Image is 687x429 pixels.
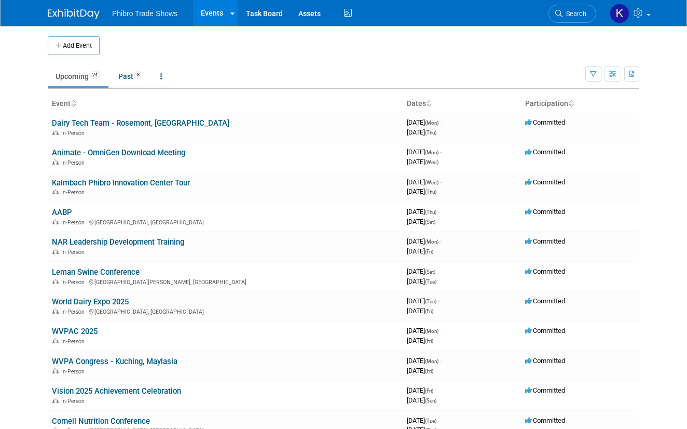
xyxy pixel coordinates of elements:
span: Search [562,10,586,18]
span: (Mon) [425,120,438,126]
span: In-Person [61,130,88,137]
span: - [440,118,442,126]
a: Sort by Start Date [426,99,431,108]
span: - [438,208,439,216]
span: (Mon) [425,239,438,245]
span: (Tue) [425,299,436,304]
span: (Thu) [425,189,436,195]
span: - [440,178,442,186]
a: Kalmbach Phibro Innovation Center Tour [52,178,190,187]
span: [DATE] [407,297,439,305]
img: In-Person Event [52,219,59,224]
a: WVPAC 2025 [52,327,98,336]
a: Leman Swine Conference [52,267,140,277]
span: (Sat) [425,269,435,275]
span: [DATE] [407,187,436,195]
span: (Thu) [425,209,436,215]
img: In-Person Event [52,159,59,165]
span: [DATE] [407,218,435,225]
span: [DATE] [407,386,436,394]
span: In-Person [61,159,88,166]
span: (Fri) [425,338,433,344]
span: [DATE] [407,208,439,216]
span: 8 [134,71,143,79]
a: World Dairy Expo 2025 [52,297,129,306]
span: [DATE] [407,307,433,315]
span: In-Person [61,189,88,196]
img: In-Person Event [52,279,59,284]
span: In-Person [61,368,88,375]
img: In-Person Event [52,398,59,403]
span: - [435,386,436,394]
span: Committed [525,327,565,334]
span: Committed [525,357,565,365]
span: [DATE] [407,118,442,126]
a: Sort by Event Name [71,99,76,108]
span: In-Person [61,398,88,405]
span: - [440,148,442,156]
span: [DATE] [407,327,442,334]
img: In-Person Event [52,309,59,314]
span: (Fri) [425,309,433,314]
span: (Sat) [425,219,435,225]
span: [DATE] [407,247,433,255]
span: - [438,417,439,424]
span: [DATE] [407,417,439,424]
span: [DATE] [407,357,442,365]
a: Search [548,5,596,23]
span: (Fri) [425,388,433,394]
span: - [440,327,442,334]
span: Committed [525,208,565,216]
a: Upcoming24 [48,66,108,86]
a: Dairy Tech Team - Rosemont, [GEOGRAPHIC_DATA] [52,118,229,128]
a: Vision 2025 Achievement Celebration [52,386,181,396]
a: AABP [52,208,72,217]
a: Sort by Participation Type [568,99,573,108]
span: In-Person [61,219,88,226]
img: In-Person Event [52,130,59,135]
span: (Sun) [425,398,436,404]
span: (Mon) [425,328,438,334]
span: Committed [525,417,565,424]
img: In-Person Event [52,368,59,373]
span: (Wed) [425,180,438,185]
span: [DATE] [407,337,433,344]
span: (Mon) [425,150,438,155]
span: In-Person [61,338,88,345]
span: [DATE] [407,128,436,136]
span: Committed [525,118,565,126]
span: (Tue) [425,279,436,285]
span: - [440,357,442,365]
a: WVPA Congress - Kuching, Maylasia [52,357,177,366]
a: NAR Leadership Development Training [52,237,184,247]
span: (Fri) [425,368,433,374]
a: Animate - OmniGen Download Meeting [52,148,185,157]
span: [DATE] [407,148,442,156]
span: [DATE] [407,396,436,404]
span: [DATE] [407,367,433,374]
img: In-Person Event [52,249,59,254]
img: In-Person Event [52,189,59,194]
span: [DATE] [407,277,436,285]
span: In-Person [61,309,88,315]
span: [DATE] [407,267,438,275]
th: Event [48,95,403,113]
span: Committed [525,178,565,186]
span: Committed [525,148,565,156]
th: Dates [403,95,521,113]
span: [DATE] [407,237,442,245]
span: [DATE] [407,158,438,166]
div: [GEOGRAPHIC_DATA], [GEOGRAPHIC_DATA] [52,307,399,315]
div: [GEOGRAPHIC_DATA][PERSON_NAME], [GEOGRAPHIC_DATA] [52,277,399,286]
span: In-Person [61,249,88,256]
img: ExhibitDay [48,9,100,19]
span: 24 [89,71,101,79]
span: - [438,297,439,305]
span: (Wed) [425,159,438,165]
span: Committed [525,297,565,305]
span: (Fri) [425,249,433,254]
span: - [440,237,442,245]
span: (Mon) [425,358,438,364]
span: [DATE] [407,178,442,186]
span: Committed [525,237,565,245]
